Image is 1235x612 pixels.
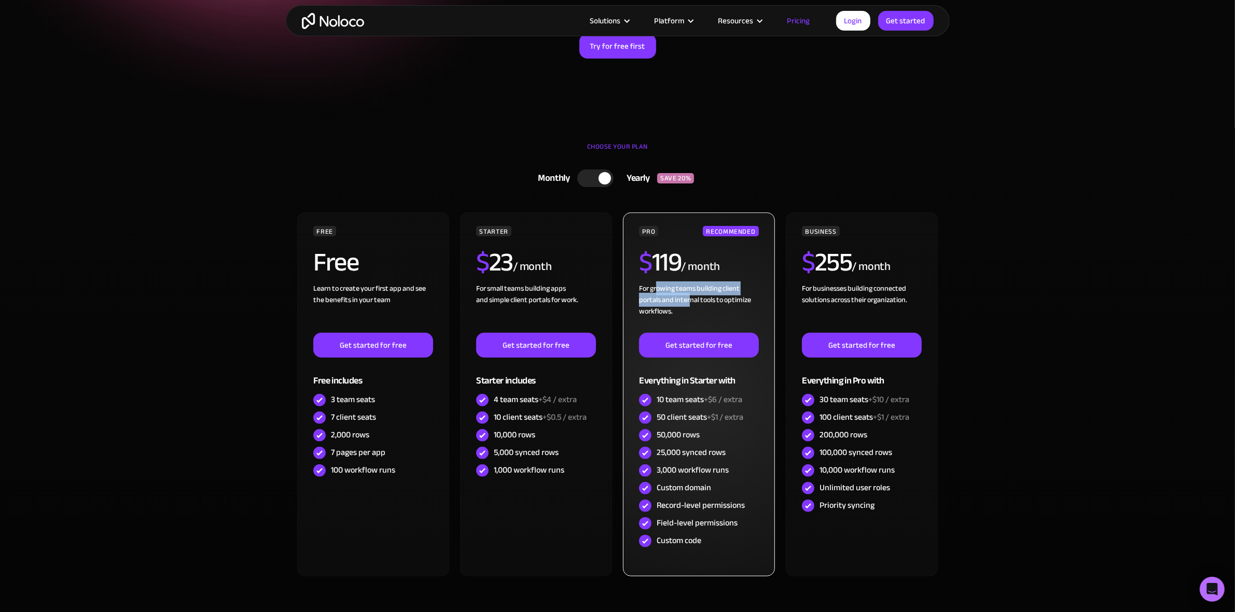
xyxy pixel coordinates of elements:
[639,333,758,358] a: Get started for free
[657,517,738,529] div: Field-level permissions
[331,394,375,405] div: 3 team seats
[543,409,587,425] span: +$0.5 / extra
[313,333,433,358] a: Get started for free
[852,259,891,275] div: / month
[774,14,823,27] a: Pricing
[331,429,369,440] div: 2,000 rows
[476,226,511,236] div: STARTER
[704,392,742,407] span: +$6 / extra
[655,14,685,27] div: Platform
[494,447,559,458] div: 5,000 synced rows
[538,392,577,407] span: +$4 / extra
[313,358,433,391] div: Free includes
[657,429,700,440] div: 50,000 rows
[657,500,745,511] div: Record-level permissions
[836,11,870,31] a: Login
[302,13,364,29] a: home
[820,500,875,511] div: Priority syncing
[513,259,552,275] div: / month
[590,14,621,27] div: Solutions
[579,34,656,59] a: Try for free first
[639,226,658,236] div: PRO
[494,411,587,423] div: 10 client seats
[657,482,711,493] div: Custom domain
[331,411,376,423] div: 7 client seats
[802,226,839,236] div: BUSINESS
[657,173,694,183] div: SAVE 20%
[657,535,701,546] div: Custom code
[494,394,577,405] div: 4 team seats
[331,464,395,476] div: 100 workflow runs
[476,333,595,358] a: Get started for free
[820,429,867,440] div: 200,000 rows
[476,283,595,333] div: For small teams building apps and simple client portals for work. ‍
[494,464,564,476] div: 1,000 workflow runs
[802,283,921,333] div: For businesses building connected solutions across their organization. ‍
[614,170,657,186] div: Yearly
[657,394,742,405] div: 10 team seats
[313,226,336,236] div: FREE
[494,429,535,440] div: 10,000 rows
[577,14,642,27] div: Solutions
[707,409,743,425] span: +$1 / extra
[331,447,385,458] div: 7 pages per app
[802,358,921,391] div: Everything in Pro with
[657,447,726,458] div: 25,000 synced rows
[820,394,909,405] div: 30 team seats
[639,238,652,287] span: $
[820,464,895,476] div: 10,000 workflow runs
[1200,577,1225,602] div: Open Intercom Messenger
[525,170,578,186] div: Monthly
[802,249,852,275] h2: 255
[820,411,909,423] div: 100 client seats
[820,447,892,458] div: 100,000 synced rows
[657,411,743,423] div: 50 client seats
[639,358,758,391] div: Everything in Starter with
[802,333,921,358] a: Get started for free
[313,283,433,333] div: Learn to create your first app and see the benefits in your team ‍
[802,238,815,287] span: $
[718,14,754,27] div: Resources
[642,14,705,27] div: Platform
[476,358,595,391] div: Starter includes
[639,283,758,333] div: For growing teams building client portals and internal tools to optimize workflows.
[639,249,681,275] h2: 119
[878,11,934,31] a: Get started
[296,139,939,165] div: CHOOSE YOUR PLAN
[820,482,890,493] div: Unlimited user roles
[703,226,758,236] div: RECOMMENDED
[476,249,513,275] h2: 23
[873,409,909,425] span: +$1 / extra
[705,14,774,27] div: Resources
[681,259,720,275] div: / month
[868,392,909,407] span: +$10 / extra
[657,464,729,476] div: 3,000 workflow runs
[476,238,489,287] span: $
[313,249,358,275] h2: Free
